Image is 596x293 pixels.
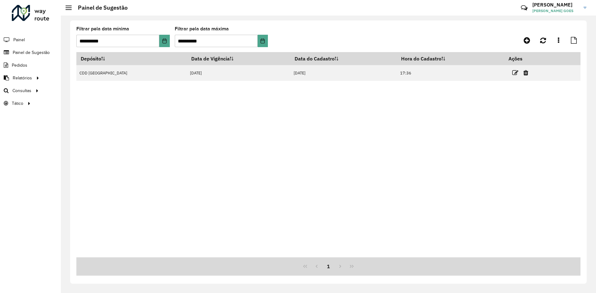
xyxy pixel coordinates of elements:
a: Contato Rápido [517,1,531,15]
button: Choose Date [258,35,268,47]
th: Data do Cadastro [290,52,397,65]
th: Depósito [76,52,187,65]
h2: Painel de Sugestão [72,4,128,11]
th: Ações [504,52,541,65]
button: 1 [323,260,334,272]
span: Painel de Sugestão [13,49,50,56]
span: Painel [13,37,25,43]
button: Choose Date [159,35,169,47]
th: Hora do Cadastro [397,52,504,65]
td: 17:36 [397,65,504,81]
span: Consultas [12,87,31,94]
span: Pedidos [12,62,27,69]
span: [PERSON_NAME] GOES [532,8,579,14]
span: Relatórios [13,75,32,81]
td: [DATE] [187,65,290,81]
a: Editar [512,69,518,77]
label: Filtrar pela data mínima [76,25,129,33]
a: Excluir [523,69,528,77]
th: Data de Vigência [187,52,290,65]
label: Filtrar pela data máxima [175,25,229,33]
h3: [PERSON_NAME] [532,2,579,8]
td: [DATE] [290,65,397,81]
span: Tático [12,100,23,107]
td: CDD [GEOGRAPHIC_DATA] [76,65,187,81]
